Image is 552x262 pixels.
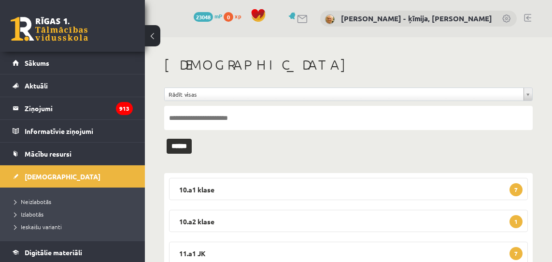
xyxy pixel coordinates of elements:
[116,102,133,115] i: 913
[341,14,492,23] a: [PERSON_NAME] - ķīmija, [PERSON_NAME]
[14,197,135,206] a: Neizlabotās
[325,15,335,24] img: Dzintra Birska - ķīmija, ķīmija II
[13,52,133,74] a: Sākums
[194,12,213,22] span: 23048
[235,12,241,20] span: xp
[169,210,528,232] legend: 10.a2 klase
[25,58,49,67] span: Sākums
[25,81,48,90] span: Aktuāli
[13,120,133,142] a: Informatīvie ziņojumi
[25,120,133,142] legend: Informatīvie ziņojumi
[14,210,135,218] a: Izlabotās
[164,57,533,73] h1: [DEMOGRAPHIC_DATA]
[13,74,133,97] a: Aktuāli
[14,222,135,231] a: Ieskaišu varianti
[224,12,246,20] a: 0 xp
[11,17,88,41] a: Rīgas 1. Tālmācības vidusskola
[25,97,133,119] legend: Ziņojumi
[14,198,51,205] span: Neizlabotās
[25,172,100,181] span: [DEMOGRAPHIC_DATA]
[510,247,523,260] span: 7
[194,12,222,20] a: 23048 mP
[13,165,133,188] a: [DEMOGRAPHIC_DATA]
[510,183,523,196] span: 7
[224,12,233,22] span: 0
[13,97,133,119] a: Ziņojumi913
[165,88,532,101] a: Rādīt visas
[214,12,222,20] span: mP
[510,215,523,228] span: 1
[25,149,71,158] span: Mācību resursi
[14,223,62,231] span: Ieskaišu varianti
[14,210,43,218] span: Izlabotās
[13,143,133,165] a: Mācību resursi
[169,178,528,200] legend: 10.a1 klase
[25,248,82,257] span: Digitālie materiāli
[169,88,520,101] span: Rādīt visas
